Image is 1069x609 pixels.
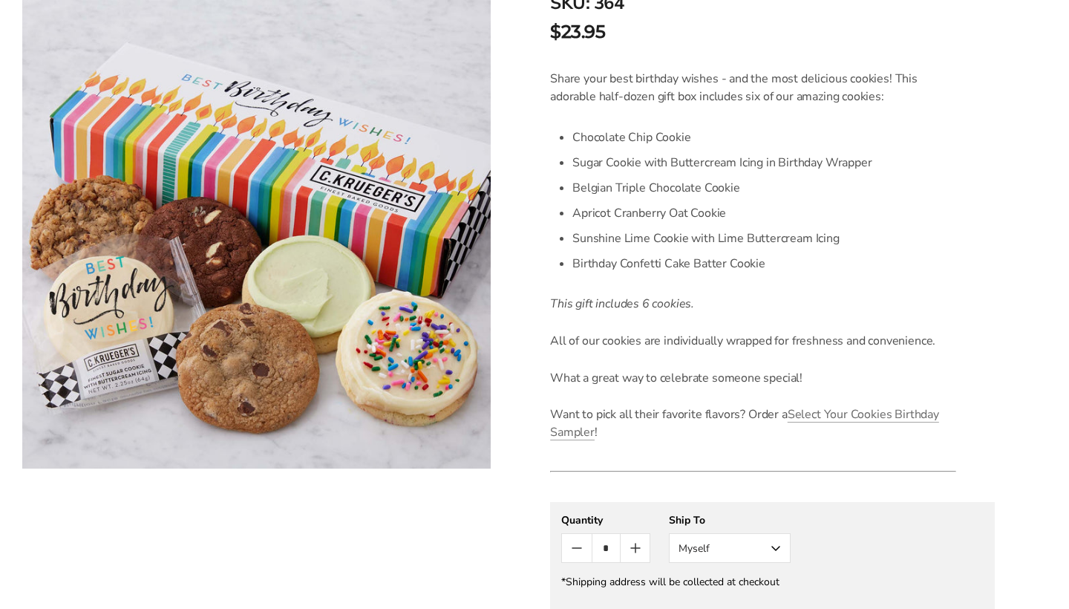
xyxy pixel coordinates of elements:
[592,534,621,562] input: Quantity
[572,175,956,201] li: Belgian Triple Chocolate Cookie
[561,575,984,589] div: *Shipping address will be collected at checkout
[550,332,956,350] p: All of our cookies are individually wrapped for freshness and convenience.
[572,251,956,276] li: Birthday Confetti Cake Batter Cookie
[561,513,650,527] div: Quantity
[550,406,956,441] div: Want to pick all their favorite flavors? Order a !
[572,226,956,251] li: Sunshine Lime Cookie with Lime Buttercream Icing
[572,150,956,175] li: Sugar Cookie with Buttercream Icing in Birthday Wrapper
[550,406,939,440] a: Select Your Cookies Birthday Sampler
[572,125,956,150] li: Chocolate Chip Cookie
[550,19,605,45] span: $23.95
[621,534,650,562] button: Count plus
[550,369,956,387] p: What a great way to celebrate someone special!
[669,533,791,563] button: Myself
[562,534,591,562] button: Count minus
[669,513,791,527] div: Ship To
[550,296,694,312] em: This gift includes 6 cookies.
[550,70,956,105] p: Share your best birthday wishes - and the most delicious cookies! This adorable half-dozen gift b...
[572,201,956,226] li: Apricot Cranberry Oat Cookie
